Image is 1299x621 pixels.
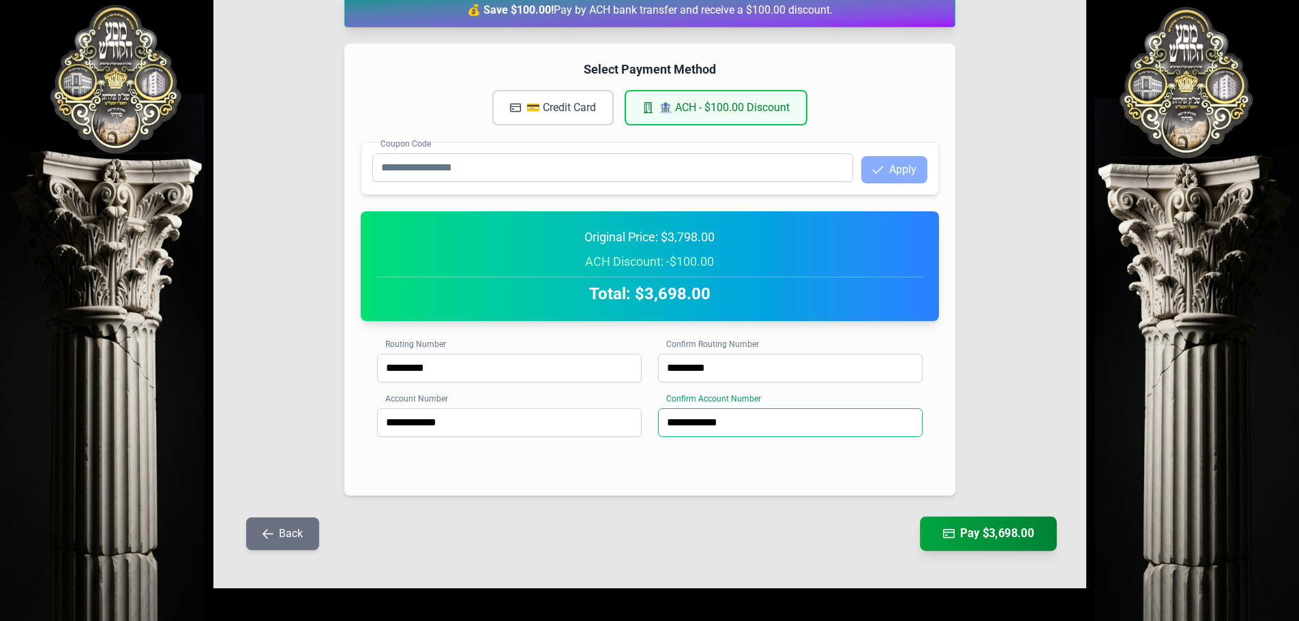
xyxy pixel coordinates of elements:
button: 💳 Credit Card [492,90,614,125]
h2: Total: $3,698.00 [377,283,923,305]
button: Pay $3,698.00 [920,517,1057,551]
button: 🏦 ACH - $100.00 Discount [625,90,807,125]
button: Apply [861,156,927,183]
div: ACH Discount: -$100.00 [377,252,923,271]
button: Back [246,517,319,550]
div: Original Price: $3,798.00 [377,228,923,247]
strong: 💰 Save $100.00! [467,3,554,16]
h4: Select Payment Method [361,60,939,79]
